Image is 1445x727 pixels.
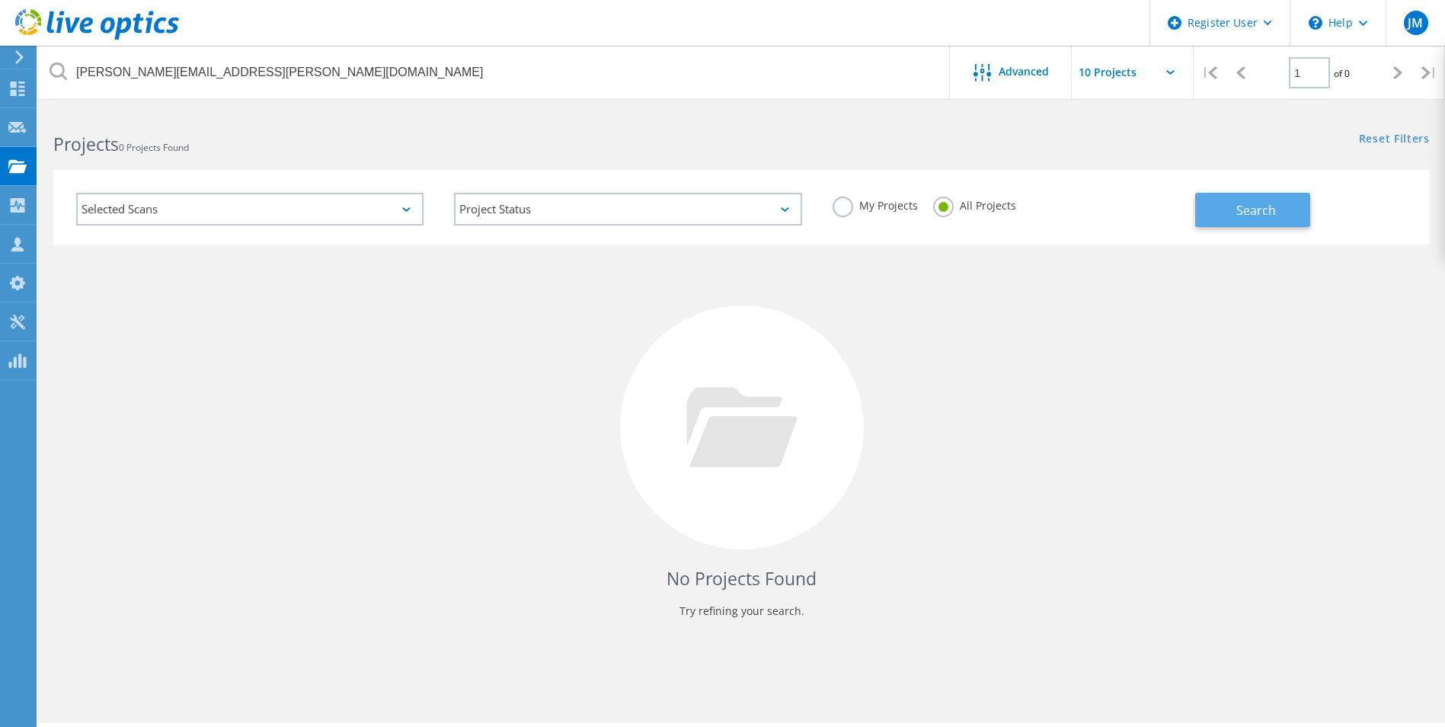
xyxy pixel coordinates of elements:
button: Search [1195,193,1310,227]
span: Advanced [999,66,1049,77]
a: Live Optics Dashboard [15,32,179,43]
b: Projects [53,132,119,156]
p: Try refining your search. [69,599,1415,623]
div: | [1194,46,1225,100]
label: All Projects [933,197,1016,211]
span: of 0 [1334,67,1350,80]
svg: \n [1309,16,1322,30]
input: Search projects by name, owner, ID, company, etc [38,46,951,99]
h4: No Projects Found [69,566,1415,591]
div: Project Status [454,193,801,226]
span: JM [1408,17,1423,29]
a: Reset Filters [1359,133,1430,146]
div: Selected Scans [76,193,424,226]
span: Search [1236,202,1276,219]
label: My Projects [833,197,918,211]
div: | [1414,46,1445,100]
span: 0 Projects Found [119,141,189,154]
